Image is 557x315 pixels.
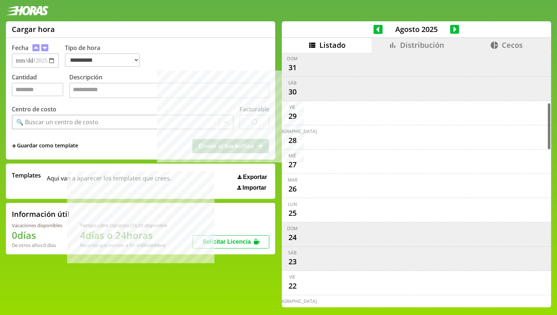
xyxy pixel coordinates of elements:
[287,225,298,232] div: dom
[287,56,298,62] div: dom
[288,201,297,207] div: lun
[287,256,298,268] div: 23
[282,53,551,306] div: scrollable content
[287,135,298,146] div: 28
[288,250,297,256] div: sáb
[319,40,346,50] span: Listado
[288,153,296,159] div: mié
[202,239,251,245] span: Solicitar Licencia
[287,280,298,292] div: 22
[12,105,56,113] label: Centro de costo
[12,171,41,179] span: Templates
[287,62,298,74] div: 31
[287,110,298,122] div: 29
[6,6,49,15] img: logotipo
[243,174,267,180] span: Exportar
[289,274,295,280] div: vie
[12,142,78,150] span: +Guardar como template
[12,209,70,219] h2: Información útil
[69,83,269,98] textarea: Descripción
[287,232,298,243] div: 24
[12,142,16,150] span: +
[287,207,298,219] div: 25
[12,222,62,229] div: Vacaciones disponibles
[287,86,298,98] div: 30
[383,24,450,34] span: Agosto 2025
[142,242,165,248] b: Diciembre
[268,298,317,304] div: [DEMOGRAPHIC_DATA]
[80,222,167,229] div: Tiempo Libre Optativo (TiLO) disponible
[239,105,269,113] label: Facturable
[12,24,55,34] h1: Cargar hora
[287,159,298,171] div: 27
[65,53,140,67] select: Tipo de hora
[235,173,269,181] button: Exportar
[288,177,297,183] div: mar
[502,40,523,50] span: Cecos
[16,118,98,126] div: 🔍 Buscar un centro de costo
[80,229,167,242] h1: 4 días o 24 horas
[12,44,28,52] label: Fecha
[12,73,69,100] label: Cantidad
[69,73,269,100] label: Descripción
[80,242,167,248] div: Recordá que vencen a fin de
[287,183,298,195] div: 26
[242,185,266,191] span: Importar
[12,229,62,242] h1: 0 días
[400,40,444,50] span: Distribución
[288,80,297,86] div: sáb
[193,235,269,248] button: Solicitar Licencia
[289,104,295,110] div: vie
[65,44,146,68] label: Tipo de hora
[12,83,63,96] input: Cantidad
[12,242,62,248] div: De otros años: 0 días
[47,171,171,191] span: Aqui van a aparecer los templates que crees.
[268,128,317,135] div: [DEMOGRAPHIC_DATA]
